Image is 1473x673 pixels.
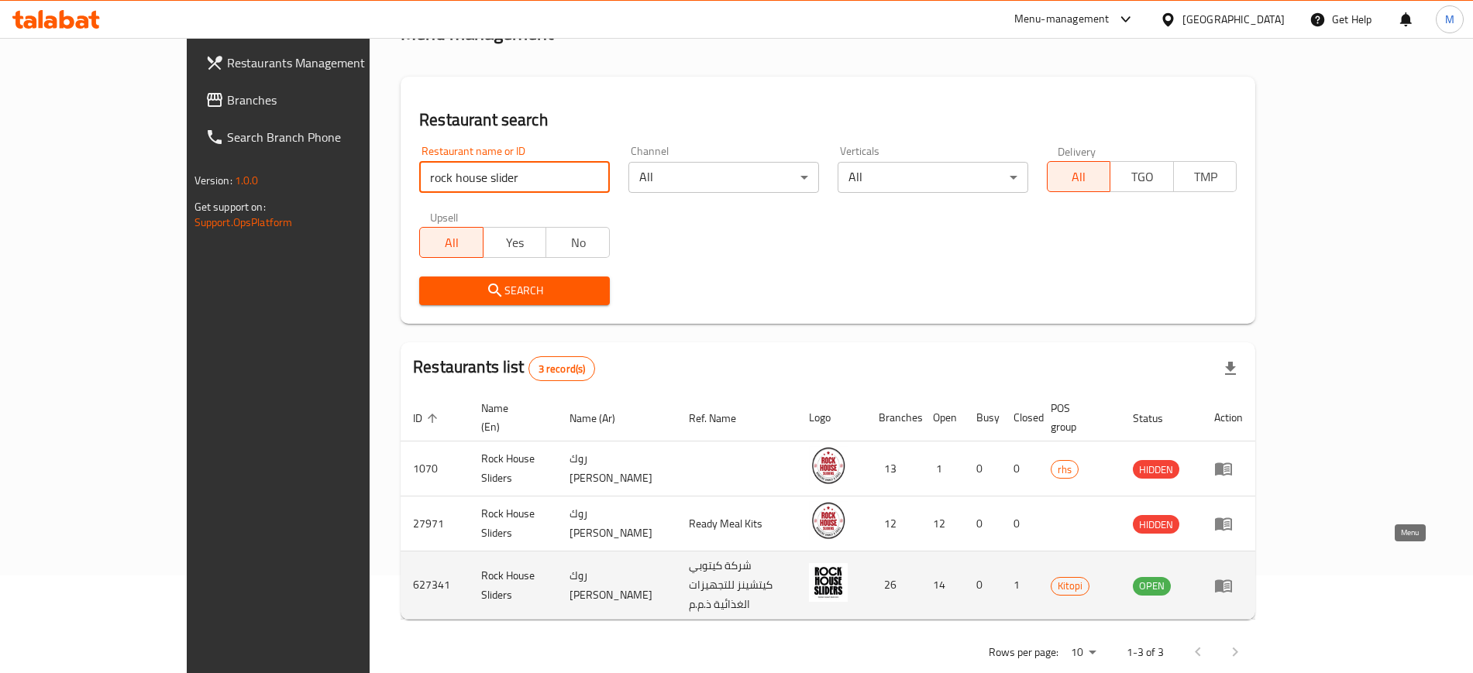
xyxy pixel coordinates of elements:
div: Menu [1214,459,1243,478]
span: POS group [1051,399,1102,436]
td: 1070 [401,441,469,496]
th: Closed [1001,394,1038,441]
label: Upsell [430,211,459,222]
div: Export file [1212,350,1249,387]
div: OPEN [1133,577,1171,596]
h2: Restaurant search [419,108,1237,132]
img: Rock House Sliders [809,501,848,540]
span: ID [413,409,442,427]
img: Rock House Sliders [809,563,848,602]
span: HIDDEN [1133,461,1179,479]
span: HIDDEN [1133,516,1179,534]
div: Rows per page: [1065,641,1102,664]
td: 0 [1001,441,1038,496]
td: 1 [921,441,964,496]
td: 27971 [401,496,469,551]
div: HIDDEN [1133,515,1179,534]
span: 3 record(s) [529,362,595,376]
span: No [552,232,604,254]
span: OPEN [1133,577,1171,595]
span: Get support on: [194,197,266,217]
td: Rock House Sliders [469,551,557,620]
a: Support.OpsPlatform [194,212,293,232]
button: All [1047,161,1111,192]
th: Logo [797,394,866,441]
td: 12 [921,496,964,551]
button: Search [419,276,610,305]
h2: Restaurants list [413,355,595,381]
td: 13 [866,441,921,496]
span: Branches [227,91,420,109]
span: Name (Ar) [570,409,635,427]
span: Restaurants Management [227,53,420,72]
span: All [1054,166,1105,188]
td: روك [PERSON_NAME] [557,551,676,620]
span: Kitopi [1051,577,1089,595]
button: No [545,227,610,258]
table: enhanced table [401,394,1255,620]
td: شركة كيتوبي كيتشينز للتجهيزات الغذائية ذ.م.م [676,551,797,620]
a: Search Branch Phone [193,118,432,156]
div: All [838,162,1028,193]
td: 1 [1001,551,1038,620]
a: Branches [193,81,432,118]
td: 0 [1001,496,1038,551]
span: rhs [1051,461,1078,479]
div: [GEOGRAPHIC_DATA] [1182,11,1285,28]
td: 14 [921,551,964,620]
th: Busy [964,394,1001,441]
td: 0 [964,496,1001,551]
h2: Menu management [401,21,553,46]
span: Name (En) [481,399,539,436]
div: Menu-management [1014,10,1110,29]
td: روك [PERSON_NAME] [557,496,676,551]
span: Ref. Name [689,409,756,427]
td: 26 [866,551,921,620]
div: All [628,162,819,193]
td: 0 [964,551,1001,620]
span: Version: [194,170,232,191]
span: Search [432,281,597,300]
a: Restaurants Management [193,44,432,81]
button: All [419,227,484,258]
button: Yes [483,227,547,258]
td: Ready Meal Kits [676,496,797,551]
td: Rock House Sliders [469,496,557,551]
div: Menu [1214,514,1243,533]
input: Search for restaurant name or ID.. [419,162,610,193]
button: TMP [1173,161,1237,192]
th: Open [921,394,964,441]
td: 0 [964,441,1001,496]
th: Branches [866,394,921,441]
td: Rock House Sliders [469,441,557,496]
span: TMP [1180,166,1231,188]
td: روك [PERSON_NAME] [557,441,676,496]
span: All [426,232,477,254]
img: Rock House Sliders [809,446,848,485]
span: Status [1133,409,1183,427]
span: Yes [490,232,541,254]
span: M [1445,11,1454,28]
button: TGO [1110,161,1174,192]
div: Total records count [528,356,596,381]
th: Action [1202,394,1255,441]
span: 1.0.0 [235,170,259,191]
div: HIDDEN [1133,460,1179,479]
p: Rows per page: [989,643,1058,662]
td: 12 [866,496,921,551]
label: Delivery [1058,146,1096,156]
span: Search Branch Phone [227,128,420,146]
td: 627341 [401,551,469,620]
span: TGO [1117,166,1168,188]
p: 1-3 of 3 [1127,643,1164,662]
